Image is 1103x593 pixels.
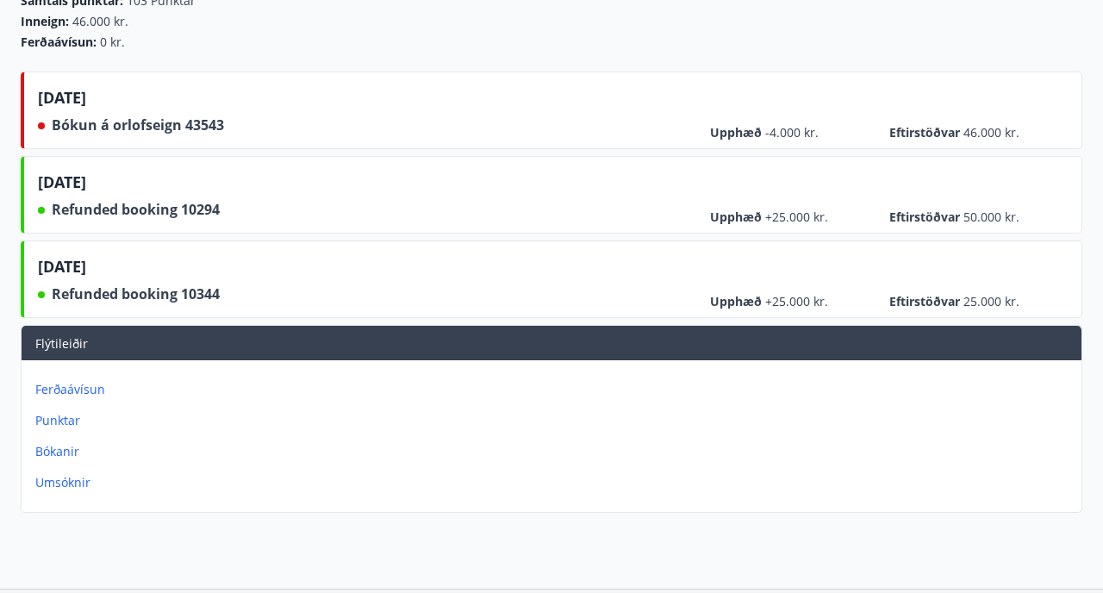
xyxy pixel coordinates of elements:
span: +25.000 kr. [765,209,828,225]
p: Bókanir [35,443,1075,460]
p: Punktar [35,412,1075,429]
span: 10344 [181,284,220,303]
span: [DATE] [38,172,86,199]
span: Upphæð [710,209,885,226]
span: 46.000 kr. [72,13,128,30]
span: 46.000 kr. [963,124,1019,140]
span: 43543 [185,115,224,134]
span: Refunded booking [52,200,181,219]
span: Upphæð [710,293,885,310]
span: Upphæð [710,124,885,141]
span: [DATE] [38,87,86,115]
span: Bókun á orlofseign [52,115,185,134]
span: Ferðaávísun : [21,34,97,51]
span: 50.000 kr. [963,209,1019,225]
span: [DATE] [38,256,86,284]
span: 25.000 kr. [963,293,1019,309]
span: Inneign : [21,13,69,30]
span: Flýtileiðir [35,335,88,352]
p: Ferðaávísun [35,381,1075,398]
span: 10294 [181,200,220,219]
span: Eftirstöðvar [889,124,1064,141]
span: Refunded booking [52,284,181,303]
span: Eftirstöðvar [889,293,1064,310]
span: +25.000 kr. [765,293,828,309]
span: Eftirstöðvar [889,209,1064,226]
p: Umsóknir [35,474,1075,491]
span: 0 kr. [100,34,125,51]
span: -4.000 kr. [765,124,819,140]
